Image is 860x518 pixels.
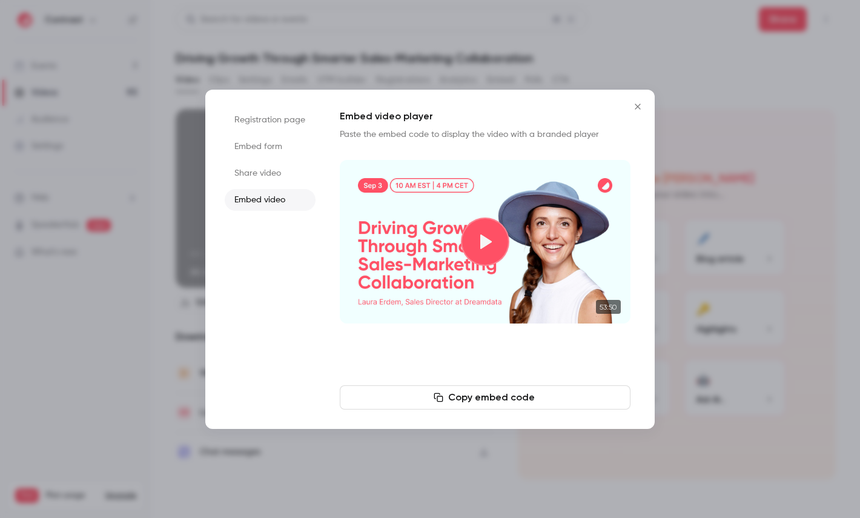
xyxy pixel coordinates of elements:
li: Embed video [225,189,316,211]
button: Play video [461,217,509,266]
button: Copy embed code [340,385,630,410]
h1: Embed video player [340,109,630,124]
section: Cover [340,160,630,324]
li: Share video [225,162,316,184]
button: Close [626,95,650,119]
p: Paste the embed code to display the video with a branded player [340,128,630,141]
li: Embed form [225,136,316,158]
li: Registration page [225,109,316,131]
time: 53:50 [596,300,621,314]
